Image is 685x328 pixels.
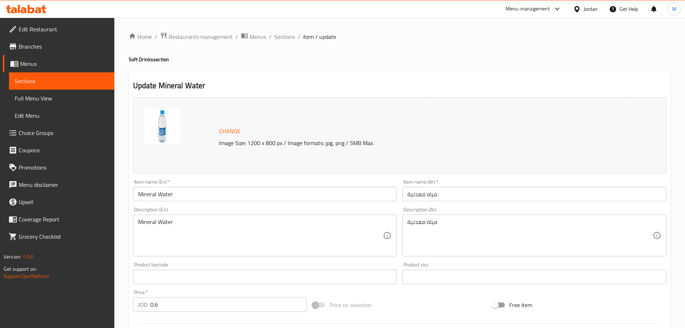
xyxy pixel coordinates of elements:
span: 1.0.0 [22,252,33,261]
h2: Update Mineral Water [133,80,666,91]
span: Price on selection [329,301,372,309]
p: JOD [138,300,147,309]
span: Full Menu View [15,94,109,103]
li: / [298,32,300,41]
a: Restaurants management [160,32,233,41]
nav: breadcrumb [129,32,671,41]
span: Get support on: [4,264,37,274]
button: Change [216,124,243,139]
a: Promotions [3,159,114,176]
p: Image Size: 1200 x 800 px / Image formats: jpg, png / 5MB Max. [216,139,599,147]
span: Menus [20,59,109,68]
span: Coupons [19,146,109,154]
a: Full Menu View [9,90,114,107]
span: Edit Restaurant [19,25,109,33]
a: Home [129,32,152,41]
span: Version: [4,252,21,261]
li: / [269,32,271,41]
span: Menus [250,32,266,41]
a: Sections [274,32,295,41]
span: Branches [19,42,109,51]
a: Branches [3,38,114,55]
a: Menu disclaimer [3,176,114,193]
span: Coverage Report [19,215,109,224]
a: Coverage Report [3,211,114,228]
li: / [155,32,157,41]
span: Choice Groups [19,129,109,137]
span: Promotions [19,163,109,172]
div: Menu-management [506,5,550,13]
li: / [236,32,238,41]
input: Please enter price [150,297,307,312]
a: Menus [3,55,114,72]
span: Sections [15,77,109,85]
span: Edit Menu [15,111,109,120]
input: Enter name Ar [402,187,666,201]
a: Grocery Checklist [3,228,114,245]
span: Grocery Checklist [19,232,109,241]
input: Please enter product barcode [133,270,397,284]
span: item / update [303,32,336,41]
a: Edit Restaurant [3,21,114,38]
input: Enter name En [133,187,397,201]
a: Sections [9,72,114,90]
input: Please enter product sku [402,270,666,284]
span: Upsell [19,198,109,206]
a: Edit Menu [9,107,114,124]
a: Menus [241,32,266,41]
textarea: مياه معدنية [407,219,653,253]
span: Restaurants management [169,32,233,41]
span: Free item [509,301,532,309]
a: Upsell [3,193,114,211]
a: Coupons [3,141,114,159]
h4: Soft Drinks section [129,56,671,63]
a: Choice Groups [3,124,114,141]
a: Support.OpsPlatform [4,271,49,281]
span: Change [219,126,241,136]
span: Menu disclaimer [19,180,109,189]
img: small_water638321786258296577.jpg [144,108,180,144]
div: Jordan [584,5,598,13]
textarea: Mineral Water [138,219,383,253]
span: M [672,5,676,13]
